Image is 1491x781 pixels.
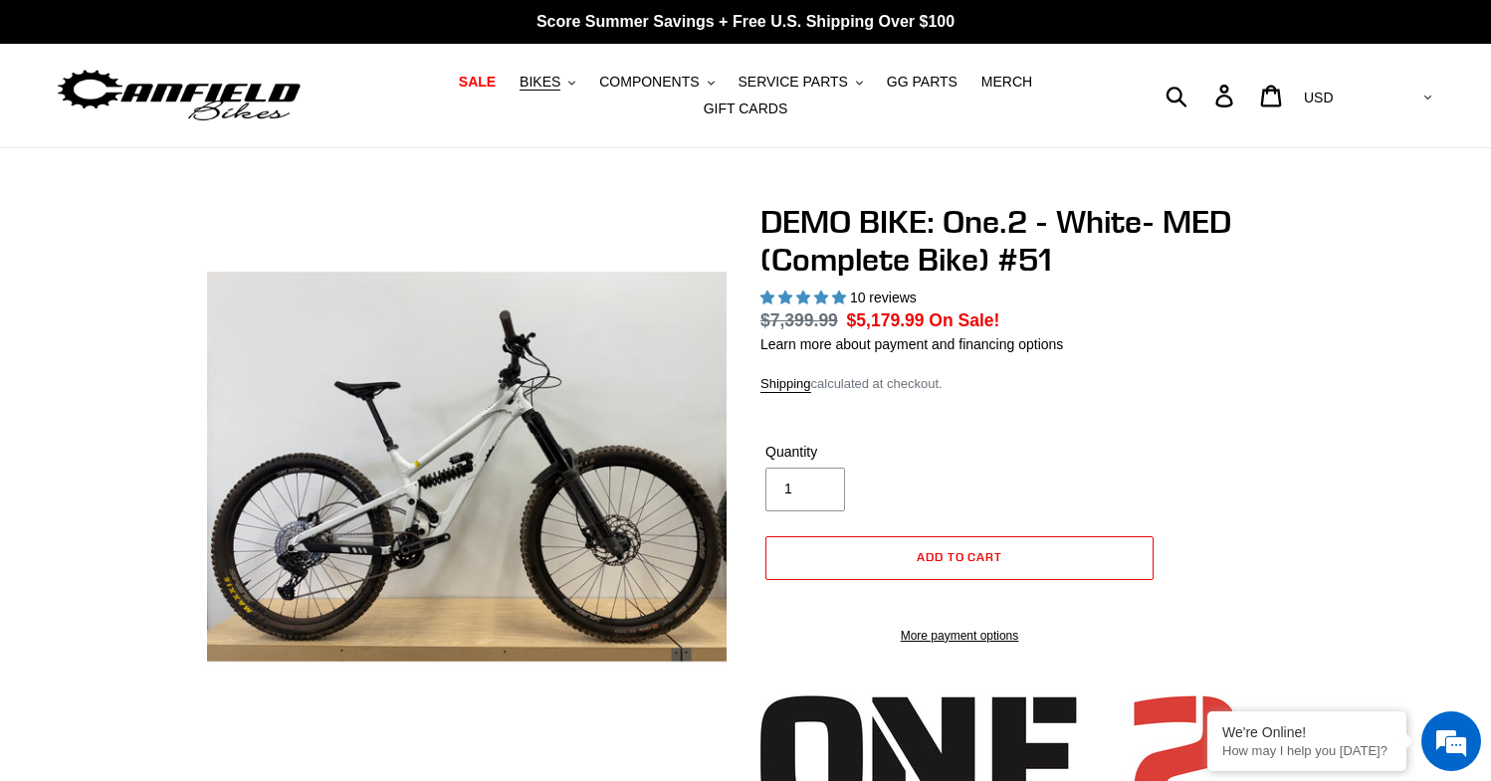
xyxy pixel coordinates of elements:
button: SERVICE PARTS [728,69,872,96]
a: Shipping [760,376,811,393]
button: COMPONENTS [589,69,724,96]
span: GIFT CARDS [704,100,788,117]
button: Add to cart [765,536,1154,580]
span: 5.00 stars [760,290,850,305]
span: $5,179.99 [847,310,925,330]
span: SALE [459,74,496,91]
p: How may I help you today? [1222,743,1391,758]
a: GIFT CARDS [694,96,798,122]
a: Learn more about payment and financing options [760,336,1063,352]
button: BIKES [510,69,585,96]
span: Add to cart [917,549,1003,564]
span: On Sale! [929,307,999,333]
input: Search [1176,74,1227,117]
span: BIKES [520,74,560,91]
s: $7,399.99 [760,310,838,330]
div: We're Online! [1222,724,1391,740]
a: SALE [449,69,506,96]
span: GG PARTS [887,74,958,91]
img: Canfield Bikes [55,65,304,127]
a: More payment options [765,627,1154,645]
span: 10 reviews [850,290,917,305]
a: MERCH [971,69,1042,96]
span: SERVICE PARTS [738,74,847,91]
label: Quantity [765,442,955,463]
a: GG PARTS [877,69,967,96]
h1: DEMO BIKE: One.2 - White- MED (Complete Bike) #51 [760,203,1288,280]
div: calculated at checkout. [760,374,1288,394]
span: MERCH [981,74,1032,91]
span: COMPONENTS [599,74,699,91]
